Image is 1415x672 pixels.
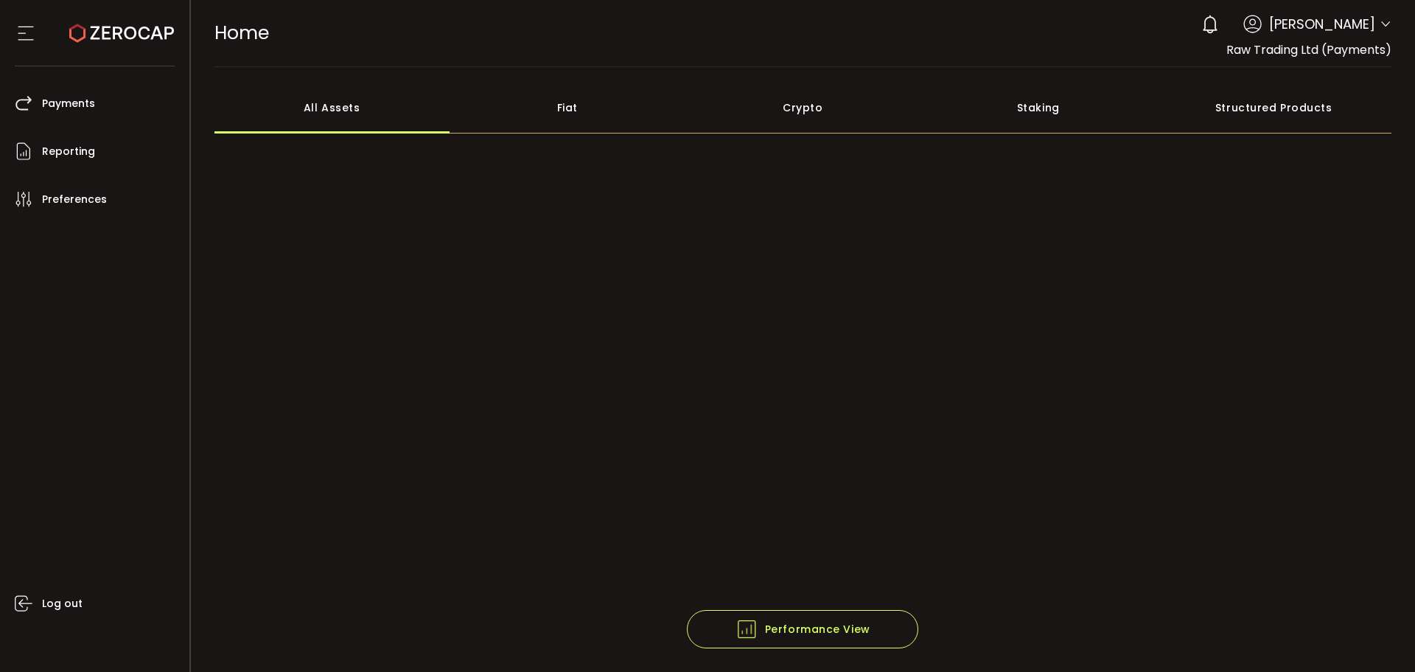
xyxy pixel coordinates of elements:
div: Fiat [450,82,685,134]
span: Preferences [42,189,107,210]
div: Crypto [685,82,921,134]
span: Log out [42,593,83,614]
div: Structured Products [1156,82,1392,134]
span: Performance View [736,618,870,640]
span: Raw Trading Ltd (Payments) [1226,41,1391,58]
span: Home [214,20,269,46]
span: Payments [42,93,95,114]
span: [PERSON_NAME] [1269,14,1375,34]
button: Performance View [687,610,918,648]
iframe: Chat Widget [1341,601,1415,672]
div: Staking [920,82,1156,134]
div: All Assets [214,82,450,134]
span: Reporting [42,141,95,162]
